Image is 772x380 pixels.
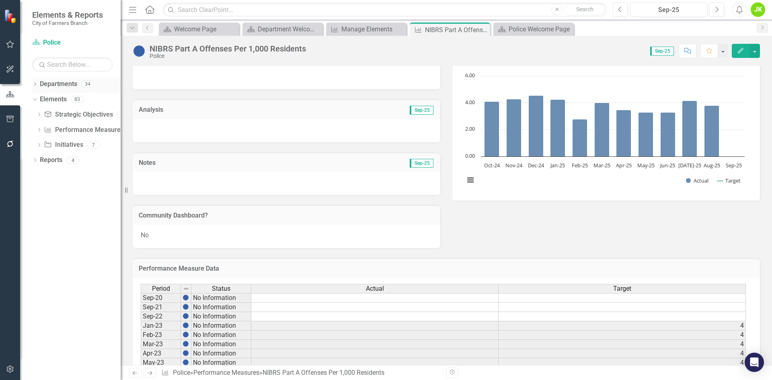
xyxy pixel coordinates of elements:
[505,162,523,169] text: Nov-24
[141,293,181,303] td: Sep-20
[141,358,181,368] td: May-23
[678,162,701,169] text: [DATE]-25
[465,72,475,79] text: 6.00
[183,322,189,329] img: BgCOk07PiH71IgAAAABJRU5ErkJggg==
[161,368,440,378] div: » »
[410,159,433,168] span: Sep-25
[593,162,610,169] text: Mar-25
[152,285,170,292] span: Period
[717,177,741,184] button: Show Target
[150,44,306,53] div: NIBRS Part A Offenses Per 1,000 Residents
[258,24,321,34] div: Department Welcome Page
[572,162,588,169] text: Feb-25
[191,358,251,368] td: No Information
[341,24,404,34] div: Manage Elements
[183,286,189,292] img: 8DAGhfEEPCf229AAAAAElFTkSuQmCC
[425,25,488,35] div: NIBRS Part A Offenses Per 1,000 Residents
[139,265,754,272] h3: Performance Measure Data
[499,358,746,368] td: 4
[499,331,746,340] td: 4
[40,95,67,104] a: Elements
[191,321,251,331] td: No Information
[191,340,251,349] td: No Information
[565,4,605,15] button: Search
[32,58,113,72] input: Search Below...
[44,125,123,135] a: Performance Measures
[639,113,653,157] path: May-25, 3.3. Actual.
[4,9,18,23] img: ClearPoint Strategy
[191,331,251,340] td: No Information
[32,10,103,20] span: Elements & Reports
[465,175,476,186] button: View chart menu, Chart
[141,340,181,349] td: Mar-23
[117,111,130,118] div: 4
[573,119,587,157] path: Feb-25, 2.79. Actual.
[40,80,77,89] a: Departments
[613,285,631,292] span: Target
[44,140,83,150] a: Initiatives
[410,106,433,115] span: Sep-25
[191,303,251,312] td: No Information
[40,156,62,165] a: Reports
[485,76,734,157] g: Actual, series 1 of 2. Bar series with 12 bars.
[650,47,674,55] span: Sep-25
[550,162,565,169] text: Jan-25
[141,231,149,239] span: No
[509,24,572,34] div: Police Welcome Page
[212,285,230,292] span: Status
[133,45,146,58] img: No Information
[183,294,189,301] img: BgCOk07PiH71IgAAAABJRU5ErkJggg==
[499,321,746,331] td: 4
[595,103,610,157] path: Mar-25, 4.02. Actual.
[71,96,84,103] div: 83
[150,53,306,59] div: Police
[66,157,79,164] div: 4
[529,96,544,157] path: Dec-24, 4.56. Actual.
[141,312,181,321] td: Sep-22
[328,24,404,34] a: Manage Elements
[630,2,707,17] button: Sep-25
[499,349,746,358] td: 4
[485,102,499,157] path: Oct-24, 4.1. Actual.
[704,162,720,169] text: Aug-25
[183,331,189,338] img: BgCOk07PiH71IgAAAABJRU5ErkJggg==
[32,38,113,47] a: Police
[183,341,189,347] img: BgCOk07PiH71IgAAAABJRU5ErkJggg==
[191,312,251,321] td: No Information
[507,99,522,157] path: Nov-24, 4.27. Actual.
[183,304,189,310] img: BgCOk07PiH71IgAAAABJRU5ErkJggg==
[191,293,251,303] td: No Information
[751,2,765,17] button: JK
[576,6,593,12] span: Search
[163,3,607,17] input: Search ClearPoint...
[659,162,675,169] text: Jun-25
[550,100,565,157] path: Jan-25, 4.25. Actual.
[139,212,434,219] h3: Community Dashboard?
[460,72,752,193] div: Chart. Highcharts interactive chart.
[191,349,251,358] td: No Information
[366,285,384,292] span: Actual
[183,359,189,366] img: BgCOk07PiH71IgAAAABJRU5ErkJggg==
[495,24,572,34] a: Police Welcome Page
[193,369,259,376] a: Performance Measures
[244,24,321,34] a: Department Welcome Page
[174,24,237,34] div: Welcome Page
[263,369,384,376] div: NIBRS Part A Offenses Per 1,000 Residents
[173,369,190,376] a: Police
[661,113,675,157] path: Jun-25, 3.28. Actual.
[704,106,719,157] path: Aug-25, 3.81. Actual.
[465,152,475,159] text: 0.00
[141,349,181,358] td: Apr-23
[528,162,544,169] text: Dec-24
[616,110,631,157] path: Apr-25, 3.48. Actual.
[686,177,708,184] button: Show Actual
[499,340,746,349] td: 4
[139,106,287,113] h3: Analysis
[81,81,94,88] div: 34
[183,313,189,319] img: BgCOk07PiH71IgAAAABJRU5ErkJggg==
[726,162,742,169] text: Sep-25
[637,162,655,169] text: May-25
[139,159,259,166] h3: Notes
[141,331,181,340] td: Feb-23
